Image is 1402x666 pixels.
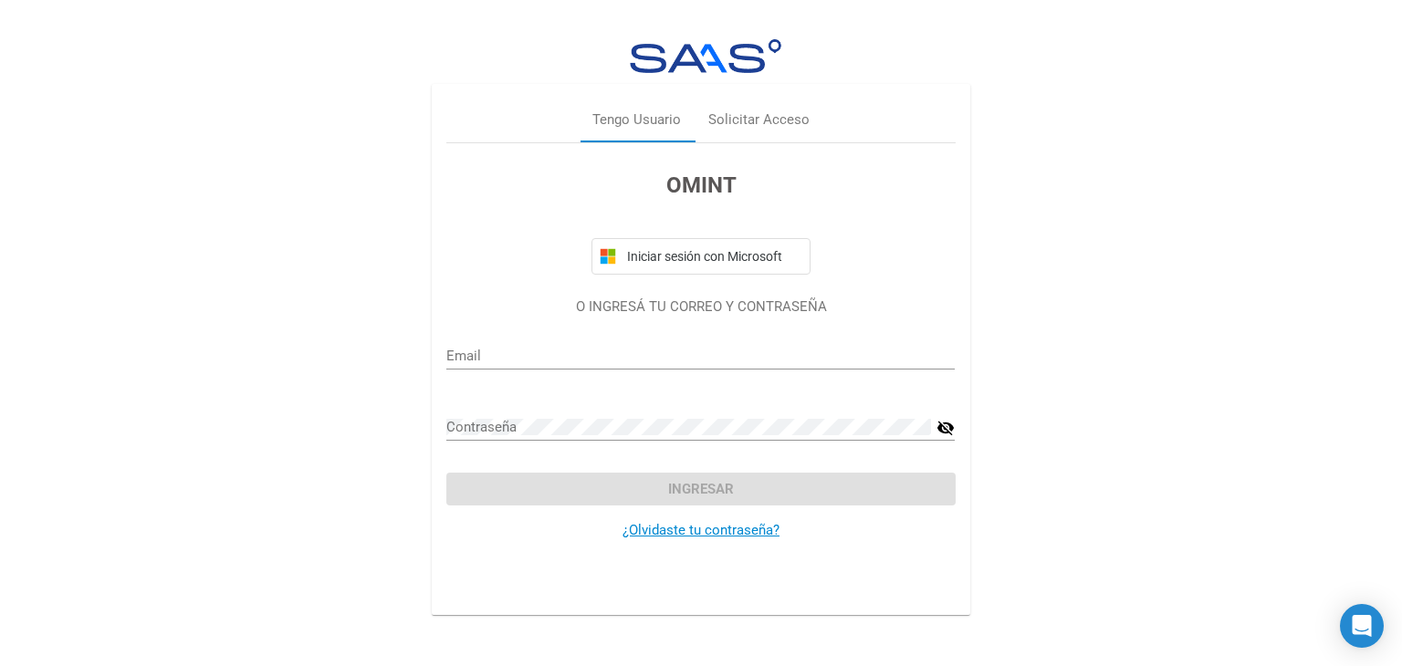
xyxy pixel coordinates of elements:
[936,417,955,439] mat-icon: visibility_off
[668,481,734,497] span: Ingresar
[708,110,810,131] div: Solicitar Acceso
[446,473,955,505] button: Ingresar
[623,249,802,264] span: Iniciar sesión con Microsoft
[623,522,779,538] a: ¿Olvidaste tu contraseña?
[1340,604,1384,648] div: Open Intercom Messenger
[446,169,955,202] h3: OMINT
[591,238,811,275] button: Iniciar sesión con Microsoft
[446,297,955,317] p: O INGRESÁ TU CORREO Y CONTRASEÑA
[592,110,681,131] div: Tengo Usuario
